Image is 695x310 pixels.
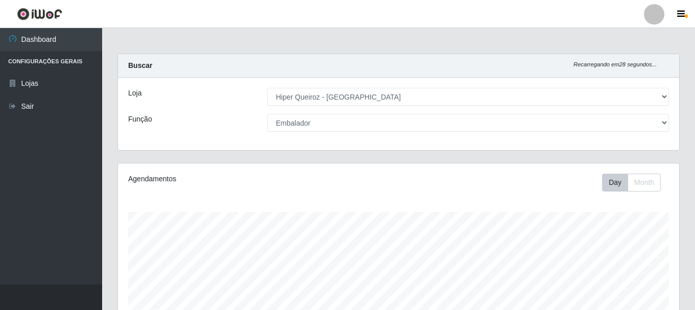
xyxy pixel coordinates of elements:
[628,174,661,192] button: Month
[17,8,62,20] img: CoreUI Logo
[128,114,152,125] label: Função
[128,61,152,69] strong: Buscar
[602,174,661,192] div: First group
[602,174,669,192] div: Toolbar with button groups
[573,61,657,67] i: Recarregando em 28 segundos...
[602,174,628,192] button: Day
[128,174,345,184] div: Agendamentos
[128,88,141,99] label: Loja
